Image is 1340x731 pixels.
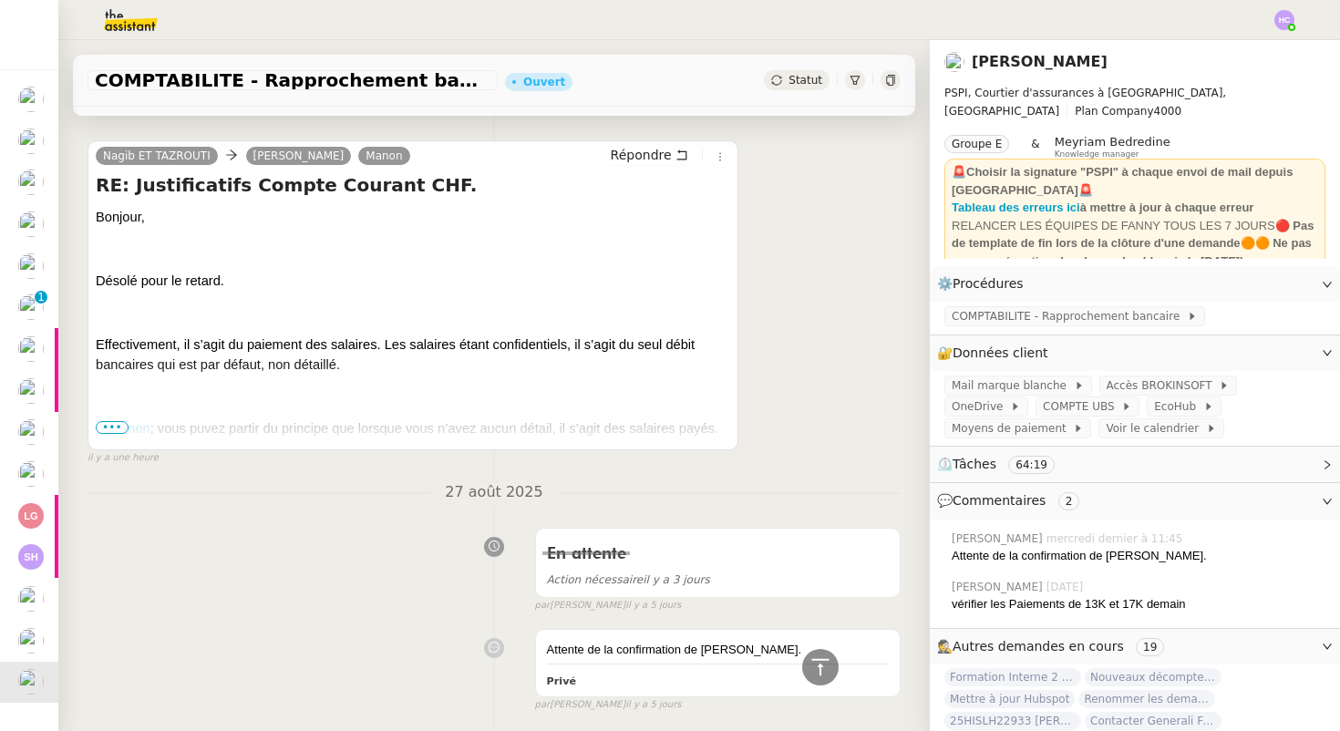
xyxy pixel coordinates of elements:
span: il y a 3 jours [547,573,710,586]
span: Knowledge manager [1055,149,1139,160]
img: users%2FNmPW3RcGagVdwlUj0SIRjiM8zA23%2Favatar%2Fb3e8f68e-88d8-429d-a2bd-00fb6f2d12db [18,628,44,654]
nz-tag: 64:19 [1008,456,1055,474]
img: users%2Fa6PbEmLwvGXylUqKytRPpDpAx153%2Favatar%2Ffanny.png [18,419,44,445]
span: COMPTE UBS [1043,397,1121,416]
app-user-label: Knowledge manager [1055,135,1170,159]
span: ⏲️ [937,457,1070,471]
span: Moyens de paiement [952,419,1073,438]
span: Désolé pour le retard. [96,273,224,288]
span: [PERSON_NAME] [952,530,1046,547]
span: il y a 5 jours [625,697,681,713]
span: par [535,102,551,118]
strong: 🔴 Pas de template de fin lors de la clôture d'une demande🟠🟠 Ne pas accuser réception des demandes... [952,219,1314,268]
span: Procédures [953,276,1024,291]
small: [PERSON_NAME] [535,697,682,713]
button: Répondre [604,145,695,165]
span: Tâches [953,457,996,471]
span: 💬 [937,493,1087,508]
div: ⚙️Procédures [930,266,1340,302]
img: users%2Fa6PbEmLwvGXylUqKytRPpDpAx153%2Favatar%2Ffanny.png [18,87,44,112]
span: & [1031,135,1039,159]
span: ; vous puvez partir du principe que lorsque vous n’avez aucun détail, il s’agit des salaires payés. [96,421,718,436]
span: Mail marque blanche [952,376,1074,395]
img: users%2Fo4K84Ijfr6OOM0fa5Hz4riIOf4g2%2Favatar%2FChatGPT%20Image%201%20aou%CC%82t%202025%2C%2010_2... [18,378,44,404]
span: Autres demandes en cours [953,639,1124,654]
span: Statut [789,74,822,87]
span: Bonjour, [96,210,145,224]
div: RELANCER LES ÉQUIPES DE FANNY TOUS LES 7 JOURS [952,217,1318,271]
a: Manon [358,148,409,164]
span: COMPTABILITE - Rapprochement bancaire [952,307,1187,325]
img: users%2FERVxZKLGxhVfG9TsREY0WEa9ok42%2Favatar%2Fportrait-563450-crop.jpg [18,294,44,320]
span: 🕵️ [937,639,1171,654]
a: [PERSON_NAME] [972,53,1108,70]
span: Plan Company [1075,105,1153,118]
span: par [535,598,551,613]
nz-tag: 2 [1058,492,1080,510]
nz-badge-sup: 1 [35,291,47,304]
a: Nagib ET TAZROUTI [96,148,218,164]
span: EcoHub [1154,397,1202,416]
span: COMPTABILITE - Rapprochement bancaire - 25 août 2025 [95,71,490,89]
span: il y a une heure [88,450,159,466]
span: mercredi dernier à 11:45 [1046,530,1187,547]
img: users%2Fa6PbEmLwvGXylUqKytRPpDpAx153%2Favatar%2Ffanny.png [944,52,964,72]
a: [PERSON_NAME] [246,148,352,164]
span: [PERSON_NAME] [952,579,1046,595]
span: OneDrive [952,397,1010,416]
span: 4000 [1154,105,1182,118]
a: Tableau des erreurs ici [952,201,1080,214]
nz-tag: 19 [1136,638,1164,656]
span: Formation Interne 2 - [PERSON_NAME] [944,668,1081,686]
span: Action nécessaire [547,573,644,586]
span: Renommer les demandes selon les codes clients [1078,690,1215,708]
span: Accès BROKINSOFT [1107,376,1220,395]
b: Privé [547,675,576,687]
span: PSPI, Courtier d'assurances à [GEOGRAPHIC_DATA], [GEOGRAPHIC_DATA] [944,87,1226,118]
strong: à mettre à jour à chaque erreur [1080,201,1254,214]
img: users%2F06kvAzKMBqOxjLu2eDiYSZRFz222%2Favatar%2F9cfe4db0-b568-4f56-b615-e3f13251bd5a [18,336,44,362]
img: users%2Fa6PbEmLwvGXylUqKytRPpDpAx153%2Favatar%2Ffanny.png [18,461,44,487]
span: Répondre [611,146,672,164]
span: 🔐 [937,343,1056,364]
nz-tag: Groupe E [944,135,1009,153]
div: 💬Commentaires 2 [930,483,1340,519]
img: users%2FTDxDvmCjFdN3QFePFNGdQUcJcQk1%2Favatar%2F0cfb3a67-8790-4592-a9ec-92226c678442 [18,129,44,154]
span: par [535,697,551,713]
span: Voir le calendrier [1106,419,1205,438]
img: users%2Fa6PbEmLwvGXylUqKytRPpDpAx153%2Favatar%2Ffanny.png [18,669,44,695]
span: il y a 5 jours [625,598,681,613]
strong: 🚨Choisir la signature "PSPI" à chaque envoi de mail depuis [GEOGRAPHIC_DATA]🚨 [952,165,1293,197]
a: @Manon [96,421,150,436]
span: 27 août 2025 [430,480,557,505]
small: [PERSON_NAME] [535,102,682,118]
span: il y a 3 jours [625,102,681,118]
div: vérifier les Paiements de 13K et 17K demain [952,595,1325,613]
img: users%2FgeBNsgrICCWBxRbiuqfStKJvnT43%2Favatar%2F643e594d886881602413a30f_1666712378186.jpeg [18,586,44,612]
span: Données client [953,345,1048,360]
span: Nouveaux décomptes de commissions [1085,668,1221,686]
p: 1 [37,291,45,307]
small: [PERSON_NAME] [535,598,682,613]
div: Attente de la confirmation de [PERSON_NAME]. [547,641,889,659]
h4: RE: Justificatifs Compte Courant CHF. [96,172,730,198]
span: ⚙️ [937,273,1032,294]
div: Attente de la confirmation de [PERSON_NAME]. [952,547,1325,565]
div: Ouvert [523,77,565,88]
span: Effectivement, il s’agit du paiement des salaires. Les salaires étant confidentiels, il s’agit du... [96,337,695,372]
div: ⏲️Tâches 64:19 [930,447,1340,482]
img: svg [18,544,44,570]
span: 25HISLH22933 [PERSON_NAME] & 25HISLJ23032 [PERSON_NAME] [944,712,1081,730]
span: Mettre à jour Hubspot [944,690,1075,708]
img: users%2Fa6PbEmLwvGXylUqKytRPpDpAx153%2Favatar%2Ffanny.png [18,170,44,195]
span: ••• [96,421,129,434]
div: 🔐Données client [930,335,1340,371]
img: svg [18,503,44,529]
div: 🕵️Autres demandes en cours 19 [930,629,1340,664]
span: En attente [547,546,626,562]
span: [DATE] [1046,579,1087,595]
span: Meyriam Bedredine [1055,135,1170,149]
span: Contacter Generali France pour demande AU094424 [1085,712,1221,730]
